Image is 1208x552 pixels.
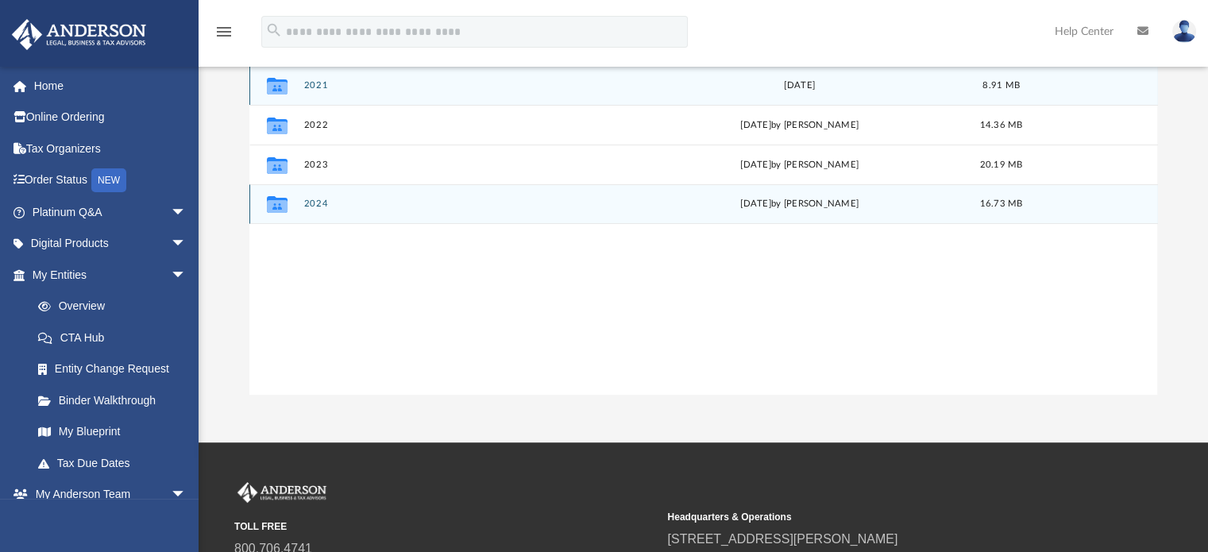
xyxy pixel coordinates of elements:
[11,102,210,133] a: Online Ordering
[303,160,629,170] button: 2023
[979,121,1022,129] span: 14.36 MB
[303,80,629,91] button: 2021
[22,353,210,385] a: Entity Change Request
[171,259,203,291] span: arrow_drop_down
[11,196,210,228] a: Platinum Q&Aarrow_drop_down
[667,510,1089,524] small: Headquarters & Operations
[234,482,330,503] img: Anderson Advisors Platinum Portal
[7,19,151,50] img: Anderson Advisors Platinum Portal
[22,291,210,322] a: Overview
[636,79,962,93] div: [DATE]
[11,164,210,197] a: Order StatusNEW
[265,21,283,39] i: search
[11,70,210,102] a: Home
[636,158,962,172] div: [DATE] by [PERSON_NAME]
[91,168,126,192] div: NEW
[22,447,210,479] a: Tax Due Dates
[249,65,1158,394] div: grid
[214,30,233,41] a: menu
[11,228,210,260] a: Digital Productsarrow_drop_down
[636,118,962,133] div: [DATE] by [PERSON_NAME]
[303,120,629,130] button: 2022
[979,200,1022,209] span: 16.73 MB
[11,133,210,164] a: Tax Organizers
[982,81,1020,90] span: 8.91 MB
[667,532,897,546] a: [STREET_ADDRESS][PERSON_NAME]
[234,519,656,534] small: TOLL FREE
[171,196,203,229] span: arrow_drop_down
[22,322,210,353] a: CTA Hub
[303,199,629,210] button: 2024
[11,259,210,291] a: My Entitiesarrow_drop_down
[22,384,210,416] a: Binder Walkthrough
[11,479,203,511] a: My Anderson Teamarrow_drop_down
[22,416,203,448] a: My Blueprint
[171,479,203,511] span: arrow_drop_down
[979,160,1022,169] span: 20.19 MB
[214,22,233,41] i: menu
[636,198,962,212] div: [DATE] by [PERSON_NAME]
[171,228,203,261] span: arrow_drop_down
[1172,20,1196,43] img: User Pic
